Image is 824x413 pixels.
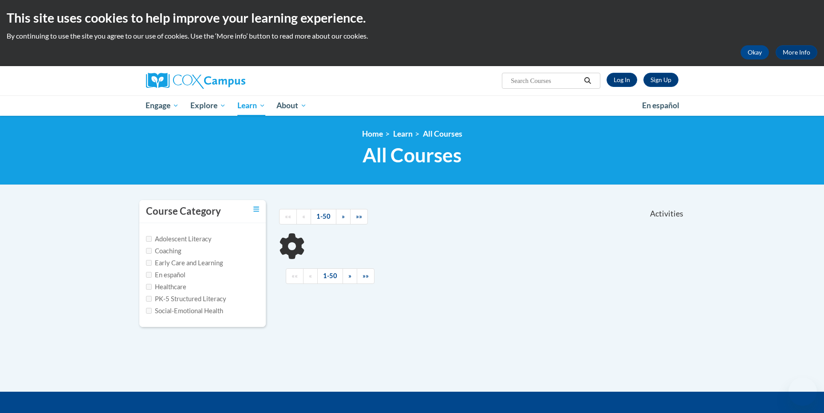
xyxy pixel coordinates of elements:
span: About [276,100,307,111]
input: Checkbox for Options [146,260,152,266]
span: Activities [650,209,683,219]
span: «« [292,272,298,279]
span: « [309,272,312,279]
a: Cox Campus [146,73,315,89]
div: Main menu [133,95,692,116]
a: Learn [232,95,271,116]
label: Coaching [146,246,181,256]
a: Explore [185,95,232,116]
input: Checkbox for Options [146,236,152,242]
span: « [302,212,305,220]
a: Learn [393,129,413,138]
input: Checkbox for Options [146,308,152,314]
a: Register [643,73,678,87]
span: »» [363,272,369,279]
a: Previous [296,209,311,224]
span: Engage [146,100,179,111]
a: Begining [279,209,297,224]
a: Next [336,209,351,224]
span: Learn [237,100,265,111]
a: 1-50 [317,268,343,284]
input: Checkbox for Options [146,296,152,302]
img: Cox Campus [146,73,245,89]
a: More Info [776,45,817,59]
a: All Courses [423,129,462,138]
span: All Courses [363,143,461,167]
iframe: Button to launch messaging window [789,378,817,406]
a: Next [343,268,357,284]
label: Healthcare [146,282,186,292]
a: About [271,95,312,116]
a: End [350,209,368,224]
a: Previous [303,268,318,284]
input: Checkbox for Options [146,284,152,290]
a: En español [636,96,685,115]
input: Checkbox for Options [146,248,152,254]
h2: This site uses cookies to help improve your learning experience. [7,9,817,27]
p: By continuing to use the site you agree to our use of cookies. Use the ‘More info’ button to read... [7,31,817,41]
button: Okay [741,45,769,59]
a: 1-50 [311,209,336,224]
a: End [357,268,375,284]
a: Begining [286,268,304,284]
span: » [348,272,351,279]
label: Early Care and Learning [146,258,223,268]
span: «« [285,212,291,220]
a: Home [362,129,383,138]
h3: Course Category [146,205,221,218]
input: Checkbox for Options [146,272,152,278]
span: Explore [190,100,226,111]
input: Search Courses [510,75,581,86]
span: »» [356,212,362,220]
label: PK-5 Structured Literacy [146,294,226,304]
span: En español [642,101,679,110]
label: En español [146,270,185,280]
button: Search [581,75,594,86]
a: Log In [607,73,637,87]
a: Engage [140,95,185,116]
span: » [342,212,345,220]
label: Adolescent Literacy [146,234,212,244]
a: Toggle collapse [253,205,259,214]
label: Social-Emotional Health [146,306,223,316]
